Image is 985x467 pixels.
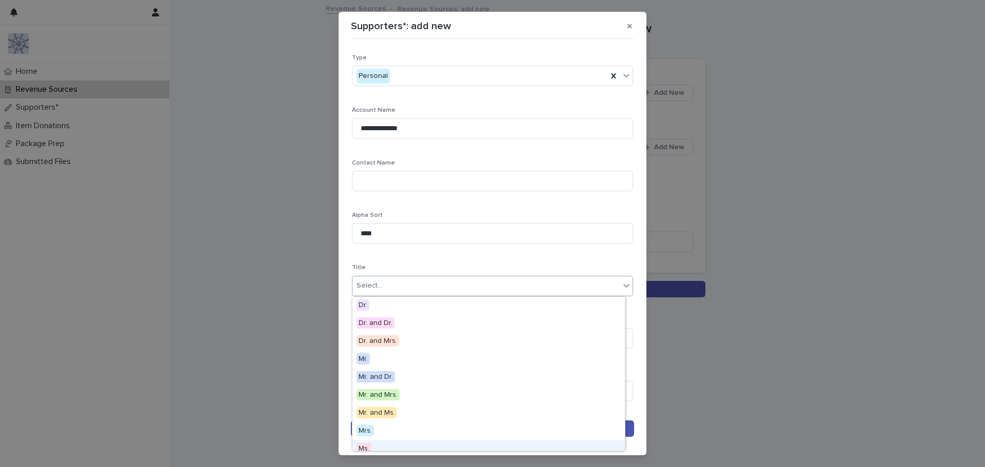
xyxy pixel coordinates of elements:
[352,55,367,61] span: Type
[352,160,395,166] span: Contact Name
[357,425,374,436] span: Mrs.
[352,369,625,387] div: Mr. and Dr.
[352,315,625,333] div: Dr. and Dr.
[357,317,395,329] span: Dr. and Dr.
[357,353,370,364] span: Mr.
[357,443,371,454] span: Ms.
[352,351,625,369] div: Mr.
[352,333,625,351] div: Dr. and Mrs.
[357,280,382,291] div: Select...
[352,440,625,458] div: Ms.
[352,297,625,315] div: Dr.
[352,107,396,113] span: Account Name
[351,20,451,32] p: Supporters*: add new
[357,299,369,311] span: Dr.
[357,69,390,84] div: Personal
[357,407,397,418] span: Mr. and Ms.
[352,422,625,440] div: Mrs.
[352,404,625,422] div: Mr. and Ms.
[357,389,400,400] span: Mr. and Mrs.
[357,335,399,347] span: Dr. and Mrs.
[357,371,395,382] span: Mr. and Dr.
[352,212,383,218] span: Alpha Sort
[352,265,366,271] span: Title
[351,420,634,437] button: Save
[352,387,625,404] div: Mr. and Mrs.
